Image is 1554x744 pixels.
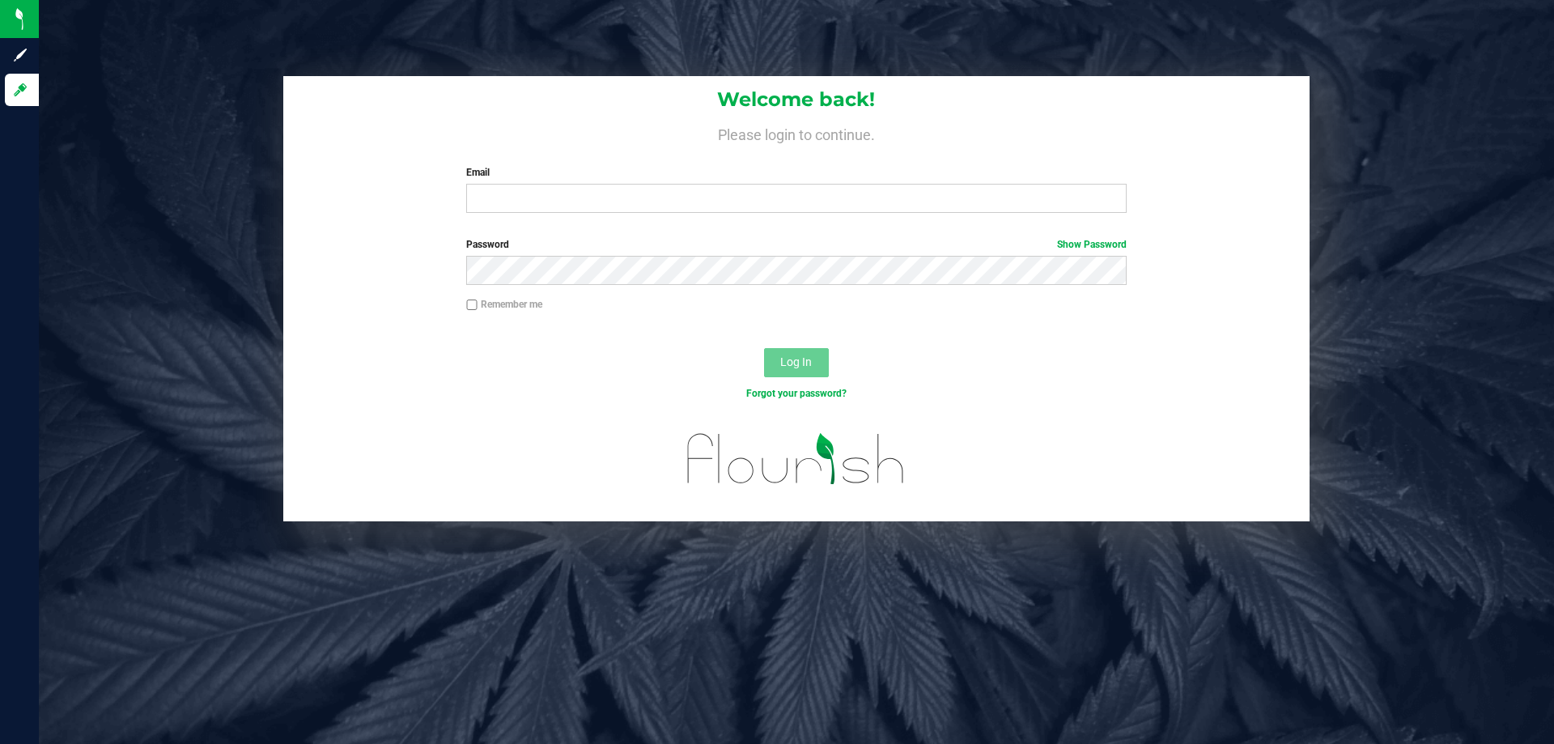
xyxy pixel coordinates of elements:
[1057,239,1127,250] a: Show Password
[466,297,542,312] label: Remember me
[466,165,1126,180] label: Email
[668,418,924,500] img: flourish_logo.svg
[764,348,829,377] button: Log In
[12,47,28,63] inline-svg: Sign up
[283,123,1310,142] h4: Please login to continue.
[12,82,28,98] inline-svg: Log in
[466,239,509,250] span: Password
[746,388,847,399] a: Forgot your password?
[283,89,1310,110] h1: Welcome back!
[780,355,812,368] span: Log In
[466,300,478,311] input: Remember me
